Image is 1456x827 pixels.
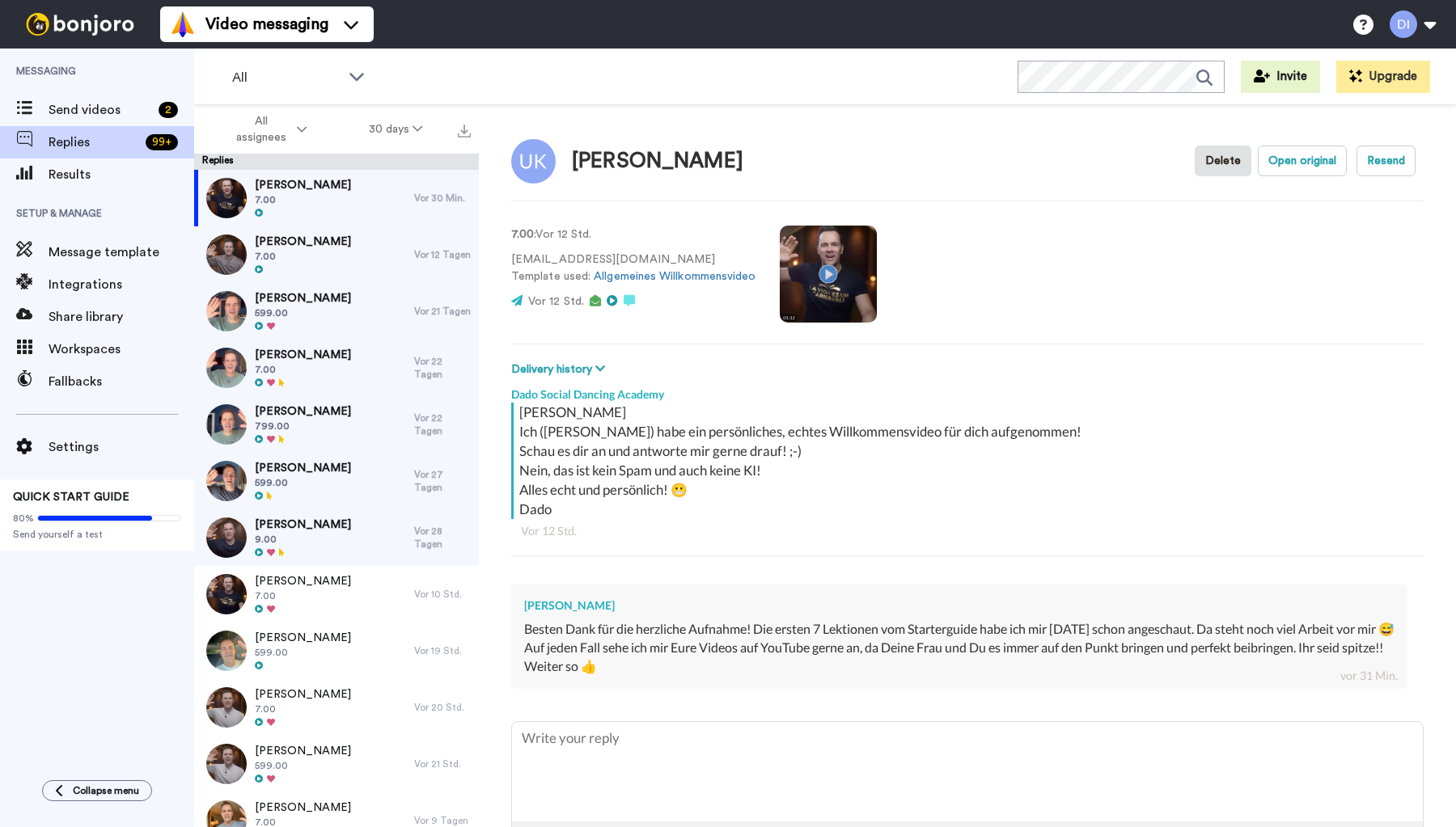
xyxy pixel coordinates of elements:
button: Invite [1241,61,1320,93]
div: Vor 21 Std. [414,757,471,770]
div: Besten Dank für die herzliche Aufnahme! Die ersten 7 Lektionen vom Starterguide habe ich mir [DAT... [524,620,1395,676]
img: 0a5e0ed5-4776-469c-8ea4-968e8eb3817a-thumb.jpg [206,461,247,501]
a: [PERSON_NAME]7.00Vor 22 Tagen [194,340,479,396]
span: [PERSON_NAME] [255,460,351,476]
span: 599.00 [255,476,351,489]
img: vm-color.svg [170,11,196,37]
div: [PERSON_NAME] [524,597,1395,614]
span: 599.00 [255,306,351,319]
span: Integrations [49,275,194,294]
a: Allgemeines Willkommensvideo [594,271,756,282]
div: Vor 19 Std. [414,644,471,657]
span: All [232,68,341,87]
div: vor 31 Min. [1340,668,1398,684]
span: [PERSON_NAME] [255,686,351,703]
a: [PERSON_NAME]599.00Vor 21 Std. [194,736,479,792]
img: 56175071-5eb8-4371-bf93-649e4ae4b4c9-thumb.jpg [206,234,247,275]
div: Replies [194,154,479,170]
div: Vor 22 Tagen [414,355,471,381]
img: ec042a3b-4def-4cc7-9935-8893932f6e17-thumb.jpg [206,291,247,331]
button: Delivery history [511,361,610,378]
span: [PERSON_NAME] [255,517,351,533]
span: 7.00 [255,589,351,602]
button: Delete [1195,146,1251,176]
span: Video messaging [205,13,328,36]
img: a7591b33-1ebb-4d3b-8ac9-49cb196cb1bf-thumb.jpg [206,687,247,728]
button: 30 days [338,115,454,144]
span: 80% [13,512,34,525]
a: [PERSON_NAME]7.00Vor 20 Std. [194,679,479,736]
button: Upgrade [1336,61,1430,93]
div: Vor 12 Std. [521,523,1414,539]
div: Vor 12 Tagen [414,248,471,261]
span: [PERSON_NAME] [255,234,351,250]
a: [PERSON_NAME]599.00Vor 21 Tagen [194,283,479,340]
button: Export all results that match these filters now. [453,117,476,141]
img: 2d5f2616-f86c-48fa-9a7c-d5d7943e6817-thumb.jpg [206,744,247,784]
div: Vor 9 Tagen [414,814,471,827]
div: [PERSON_NAME] Ich ([PERSON_NAME]) habe ein persönliches, echtes Willkommensvideo für dich aufgeno... [519,403,1420,519]
p: : Vor 12 Std. [511,226,756,243]
span: Collapse menu [73,784,139,797]
span: All assignees [228,113,294,146]
span: Send yourself a test [13,528,181,541]
img: bj-logo-header-white.svg [19,13,141,36]
a: [PERSON_NAME]7.00Vor 12 Tagen [194,226,479,283]
span: [PERSON_NAME] [255,573,351,589]
span: [PERSON_NAME] [255,403,351,420]
button: All assignees [197,107,338,152]
span: 7.00 [255,363,351,376]
span: Replies [49,133,139,152]
span: 599.00 [255,646,351,659]
div: Vor 28 Tagen [414,525,471,551]
div: Vor 20 Std. [414,701,471,714]
span: Share library [49,307,194,327]
div: 2 [159,102,178,118]
button: Collapse menu [42,780,152,801]
a: [PERSON_NAME]599.00Vor 19 Std. [194,622,479,679]
span: 7.00 [255,250,351,263]
div: Vor 30 Min. [414,192,471,205]
a: [PERSON_NAME]9.00Vor 28 Tagen [194,509,479,566]
img: Image of Udo Keuter [511,139,556,184]
span: Workspaces [49,340,194,359]
div: Vor 27 Tagen [414,468,471,494]
img: 7a56c6bf-a1e5-47d9-8bd1-b46c0530b6a8-thumb.jpg [206,574,247,614]
div: Dado Social Dancing Academy [511,378,1424,403]
span: 7.00 [255,193,351,206]
span: Vor 12 Std. [528,296,584,307]
img: 07aa48b6-87fa-4e1d-811e-b55ee8a674ab-thumb.jpg [206,178,247,218]
div: Vor 10 Std. [414,588,471,601]
span: Fallbacks [49,372,194,391]
span: 7.00 [255,703,351,715]
span: Message template [49,243,194,262]
p: [EMAIL_ADDRESS][DOMAIN_NAME] Template used: [511,251,756,285]
span: QUICK START GUIDE [13,492,129,503]
span: Results [49,165,194,184]
div: 99 + [146,134,178,150]
img: 68d342a0-2cfb-471d-b5b0-5f61eb65d094-thumb.jpg [206,404,247,445]
strong: 7.00 [511,229,534,240]
button: Resend [1357,146,1416,176]
a: [PERSON_NAME]599.00Vor 27 Tagen [194,453,479,509]
img: 2632ebcd-79e5-4346-b4fa-be28507fd535-thumb.jpg [206,348,247,388]
img: export.svg [458,124,471,137]
div: Vor 21 Tagen [414,305,471,318]
span: [PERSON_NAME] [255,290,351,306]
span: 599.00 [255,759,351,772]
span: [PERSON_NAME] [255,347,351,363]
span: 9.00 [255,533,351,546]
span: [PERSON_NAME] [255,177,351,193]
div: Vor 22 Tagen [414,411,471,437]
span: [PERSON_NAME] [255,743,351,759]
button: Open original [1258,146,1347,176]
a: [PERSON_NAME]7.00Vor 10 Std. [194,566,479,622]
span: 799.00 [255,420,351,432]
span: Send videos [49,100,152,120]
img: 586380fa-fbde-4cf4-b596-f9c64f3fbadd-thumb.jpg [206,517,247,558]
img: 4533eff1-f3c9-41a5-8f6f-2fd0f7eb24b1-thumb.jpg [206,631,247,671]
div: [PERSON_NAME] [572,150,743,173]
span: [PERSON_NAME] [255,630,351,646]
span: Settings [49,437,194,457]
